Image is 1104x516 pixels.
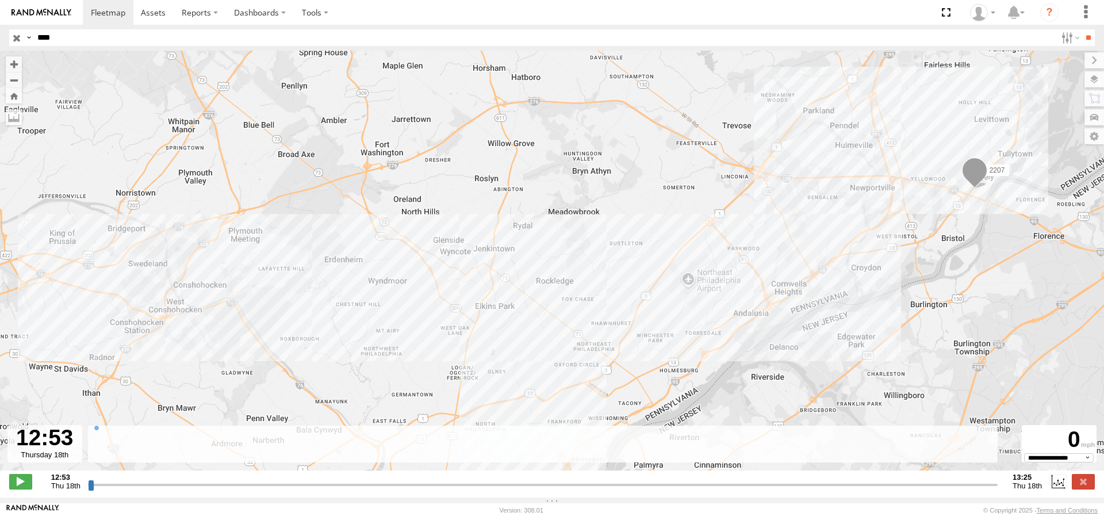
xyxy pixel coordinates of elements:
[983,507,1098,514] div: © Copyright 2025 -
[6,109,22,125] label: Measure
[1013,481,1042,490] span: Thu 18th Sep 2025
[6,88,22,104] button: Zoom Home
[1013,473,1042,481] strong: 13:25
[6,504,59,516] a: Visit our Website
[6,72,22,88] button: Zoom out
[51,473,80,481] strong: 12:53
[500,507,543,514] div: Version: 308.01
[51,481,80,490] span: Thu 18th Sep 2025
[990,166,1005,174] span: 2207
[6,56,22,72] button: Zoom in
[1040,3,1059,22] i: ?
[1037,507,1098,514] a: Terms and Conditions
[11,9,71,17] img: rand-logo.svg
[1072,474,1095,489] label: Close
[1084,128,1104,144] label: Map Settings
[1023,427,1095,453] div: 0
[1057,29,1082,46] label: Search Filter Options
[24,29,33,46] label: Search Query
[966,4,999,21] div: Thomas Ward
[9,474,32,489] label: Play/Stop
